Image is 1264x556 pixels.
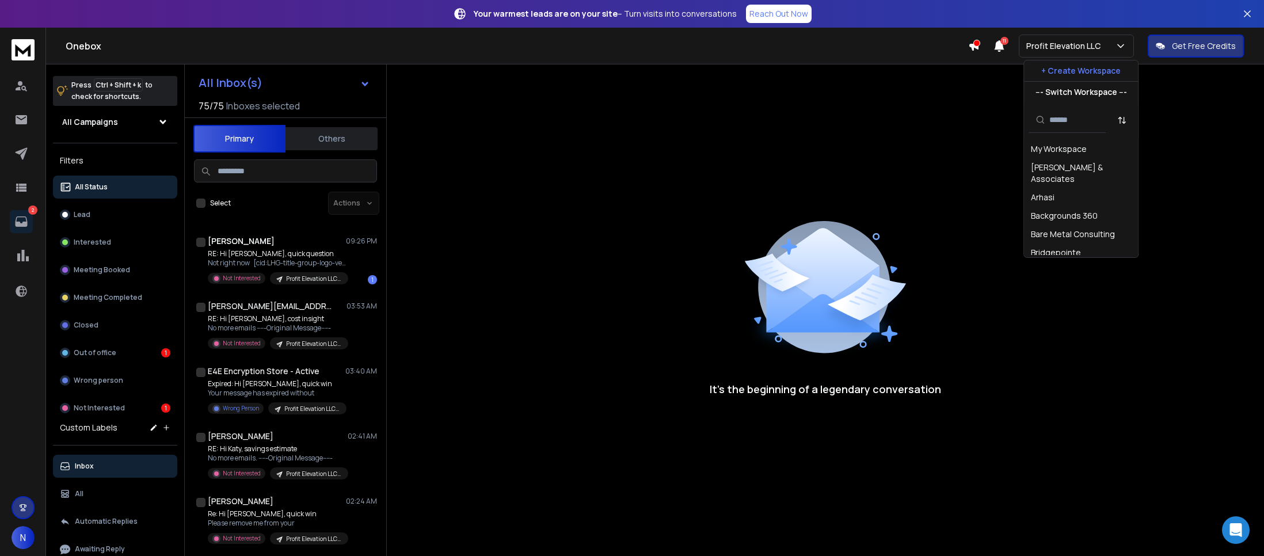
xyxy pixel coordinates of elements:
span: 11 [1000,37,1008,45]
button: Inbox [53,455,177,478]
p: Meeting Completed [74,293,142,302]
p: Profit Elevation LLC | [PERSON_NAME] 8.6k Trucking-Railroad-Transportation [284,405,340,413]
p: Wrong person [74,376,123,385]
button: Meeting Booked [53,258,177,281]
button: Meeting Completed [53,286,177,309]
p: RE: Hi Katy, savings estimate [208,444,346,454]
button: + Create Workspace [1024,60,1138,81]
p: No more emails -----Original Message----- [208,323,346,333]
div: My Workspace [1031,143,1087,155]
p: Not Interested [223,469,261,478]
p: Profit Elevation LLC | [PERSON_NAME] 8.6k Trucking-Railroad-Transportation [286,470,341,478]
p: RE: Hi [PERSON_NAME], cost insight [208,314,346,323]
div: Arhasi [1031,192,1054,203]
p: Press to check for shortcuts. [71,79,153,102]
p: 09:26 PM [346,237,377,246]
p: RE: Hi [PERSON_NAME], quick question [208,249,346,258]
p: Get Free Credits [1172,40,1236,52]
p: Please remove me from your [208,519,346,528]
h1: All Inbox(s) [199,77,262,89]
p: Profit Elevation LLC [1026,40,1105,52]
div: 1 [368,275,377,284]
p: Not Interested [223,534,261,543]
h3: Custom Labels [60,422,117,433]
p: Your message has expired without [208,389,346,398]
p: Automatic Replies [75,517,138,526]
button: Sort by Sort A-Z [1110,109,1133,132]
p: Profit Elevation LLC | [PERSON_NAME] 8.6k Trucking-Railroad-Transportation [286,535,341,543]
button: N [12,526,35,549]
span: Ctrl + Shift + k [94,78,143,92]
h1: All Campaigns [62,116,118,128]
div: 1 [161,403,170,413]
span: 75 / 75 [199,99,224,113]
button: Lead [53,203,177,226]
p: – Turn visits into conversations [474,8,737,20]
h1: [PERSON_NAME] [208,496,273,507]
label: Select [210,199,231,208]
button: All Inbox(s) [189,71,379,94]
button: Out of office1 [53,341,177,364]
p: 2 [28,205,37,215]
button: Get Free Credits [1148,35,1244,58]
p: --- Switch Workspace --- [1035,86,1127,98]
div: [PERSON_NAME] & Associates [1031,162,1131,185]
p: No more emails. -----Original Message----- [208,454,346,463]
p: Interested [74,238,111,247]
p: 03:40 AM [345,367,377,376]
p: Closed [74,321,98,330]
p: Profit Elevation LLC | [PERSON_NAME] 8.6k Trucking-Railroad-Transportation [286,275,341,283]
p: All Status [75,182,108,192]
h1: [PERSON_NAME] [208,431,273,442]
button: All [53,482,177,505]
p: 03:53 AM [347,302,377,311]
h3: Filters [53,153,177,169]
a: Reach Out Now [746,5,812,23]
button: Primary [193,125,285,153]
p: Expired: Hi [PERSON_NAME], quick win [208,379,346,389]
p: It’s the beginning of a legendary conversation [710,381,941,397]
div: Open Intercom Messenger [1222,516,1250,544]
h1: Onebox [66,39,968,53]
div: 1 [161,348,170,357]
p: Not right now [cid:LHG-title-group-logo-vert-highres-Reduced_6ddbb08d-7a9f-4bad-99b8-962b9fdc9d35... [208,258,346,268]
button: All Status [53,176,177,199]
p: Re: Hi [PERSON_NAME], quick win [208,509,346,519]
p: + Create Workspace [1041,65,1121,77]
p: Not Interested [74,403,125,413]
p: Lead [74,210,90,219]
h1: [PERSON_NAME] [208,235,275,247]
button: Others [285,126,378,151]
div: Backgrounds 360 [1031,210,1098,222]
p: All [75,489,83,498]
p: Awaiting Reply [75,544,125,554]
p: Not Interested [223,274,261,283]
p: Not Interested [223,339,261,348]
button: Not Interested1 [53,397,177,420]
div: Bare Metal Consulting [1031,229,1115,240]
img: logo [12,39,35,60]
button: Automatic Replies [53,510,177,533]
p: 02:24 AM [346,497,377,506]
p: Meeting Booked [74,265,130,275]
h1: [PERSON_NAME][EMAIL_ADDRESS][DOMAIN_NAME] [208,300,334,312]
button: All Campaigns [53,111,177,134]
button: Interested [53,231,177,254]
div: Bridgepointe Technologies [1031,247,1131,270]
p: Wrong Person [223,404,259,413]
p: Inbox [75,462,94,471]
a: 2 [10,210,33,233]
h1: E4E Encryption Store - Active [208,365,319,377]
button: Closed [53,314,177,337]
p: Reach Out Now [749,8,808,20]
p: Profit Elevation LLC | [PERSON_NAME] 8.6k Trucking-Railroad-Transportation [286,340,341,348]
strong: Your warmest leads are on your site [474,8,618,19]
button: Wrong person [53,369,177,392]
p: 02:41 AM [348,432,377,441]
p: Out of office [74,348,116,357]
h3: Inboxes selected [226,99,300,113]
